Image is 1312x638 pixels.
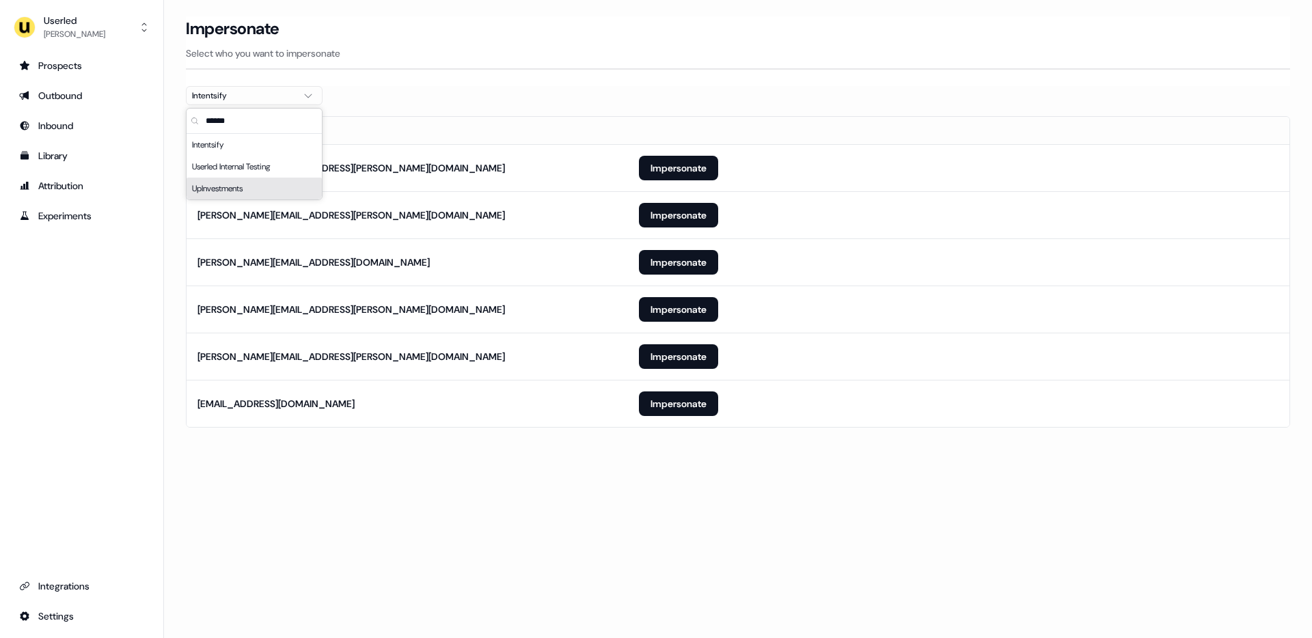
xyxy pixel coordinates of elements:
div: Attribution [19,179,144,193]
button: Impersonate [639,156,718,180]
div: Library [19,149,144,163]
div: Inbound [19,119,144,133]
button: Impersonate [639,297,718,322]
div: Prospects [19,59,144,72]
div: Experiments [19,209,144,223]
div: Settings [19,609,144,623]
p: Select who you want to impersonate [186,46,1290,60]
div: Integrations [19,579,144,593]
a: Go to outbound experience [11,85,152,107]
a: Go to attribution [11,175,152,197]
button: Impersonate [639,391,718,416]
div: [PERSON_NAME][EMAIL_ADDRESS][PERSON_NAME][DOMAIN_NAME] [197,208,505,222]
div: Userled [44,14,105,27]
div: Suggestions [187,134,322,199]
div: [PERSON_NAME][EMAIL_ADDRESS][PERSON_NAME][DOMAIN_NAME] [197,350,505,363]
button: Intentsify [186,86,323,105]
div: [PERSON_NAME][EMAIL_ADDRESS][DOMAIN_NAME] [197,255,430,269]
button: Impersonate [639,203,718,227]
a: Go to integrations [11,575,152,597]
div: Intentsify [187,134,322,156]
th: Email [187,117,628,144]
div: UpInvestments [187,178,322,199]
button: Userled[PERSON_NAME] [11,11,152,44]
div: [EMAIL_ADDRESS][DOMAIN_NAME] [197,397,355,411]
a: Go to templates [11,145,152,167]
button: Impersonate [639,250,718,275]
div: [PERSON_NAME][EMAIL_ADDRESS][PERSON_NAME][DOMAIN_NAME] [197,303,505,316]
div: [PERSON_NAME][EMAIL_ADDRESS][PERSON_NAME][DOMAIN_NAME] [197,161,505,175]
a: Go to experiments [11,205,152,227]
button: Impersonate [639,344,718,369]
a: Go to prospects [11,55,152,77]
div: Outbound [19,89,144,102]
a: Go to integrations [11,605,152,627]
div: [PERSON_NAME] [44,27,105,41]
a: Go to Inbound [11,115,152,137]
div: Intentsify [192,89,295,102]
h3: Impersonate [186,18,279,39]
div: Userled Internal Testing [187,156,322,178]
